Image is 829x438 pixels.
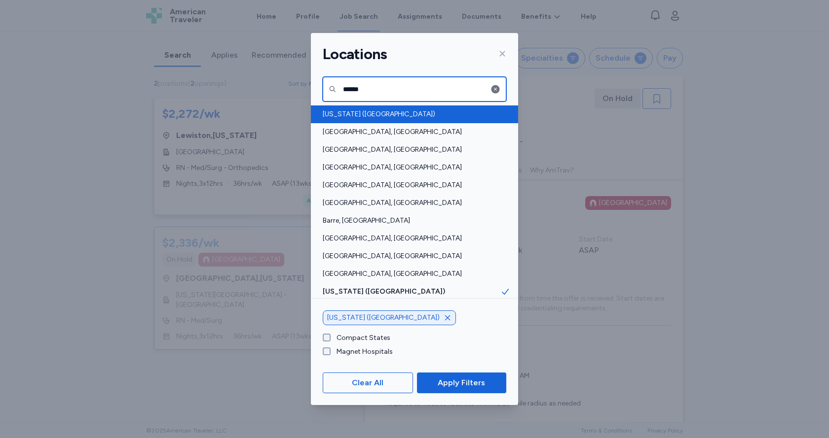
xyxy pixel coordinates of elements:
[323,109,500,119] span: [US_STATE] ([GEOGRAPHIC_DATA])
[323,251,500,261] span: [GEOGRAPHIC_DATA], [GEOGRAPHIC_DATA]
[323,198,500,208] span: [GEOGRAPHIC_DATA], [GEOGRAPHIC_DATA]
[327,313,440,323] span: [US_STATE] ([GEOGRAPHIC_DATA])
[323,180,500,190] span: [GEOGRAPHIC_DATA], [GEOGRAPHIC_DATA]
[323,372,413,393] button: Clear All
[331,333,390,343] label: Compact States
[331,347,393,357] label: Magnet Hospitals
[323,163,500,172] span: [GEOGRAPHIC_DATA], [GEOGRAPHIC_DATA]
[323,127,500,137] span: [GEOGRAPHIC_DATA], [GEOGRAPHIC_DATA]
[417,372,506,393] button: Apply Filters
[323,45,387,64] h1: Locations
[323,234,500,243] span: [GEOGRAPHIC_DATA], [GEOGRAPHIC_DATA]
[352,377,383,389] span: Clear All
[323,269,500,279] span: [GEOGRAPHIC_DATA], [GEOGRAPHIC_DATA]
[323,216,500,226] span: Barre, [GEOGRAPHIC_DATA]
[323,287,500,297] span: [US_STATE] ([GEOGRAPHIC_DATA])
[438,377,485,389] span: Apply Filters
[323,145,500,155] span: [GEOGRAPHIC_DATA], [GEOGRAPHIC_DATA]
